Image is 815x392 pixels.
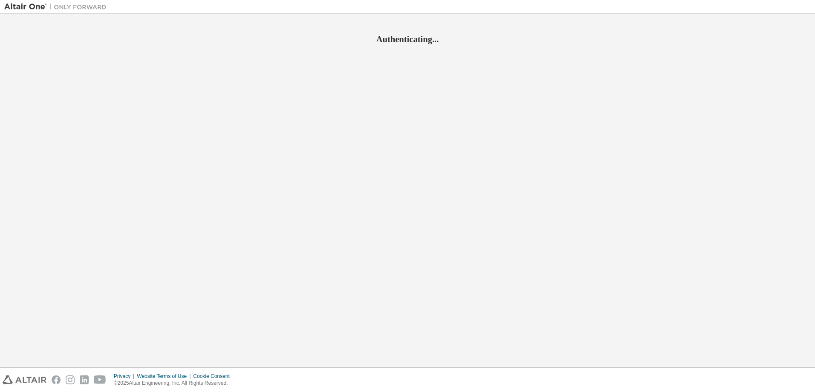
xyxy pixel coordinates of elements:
div: Cookie Consent [193,373,234,380]
p: © 2025 Altair Engineering, Inc. All Rights Reserved. [114,380,235,387]
img: altair_logo.svg [3,375,46,384]
h2: Authenticating... [4,34,811,45]
div: Website Terms of Use [137,373,193,380]
img: youtube.svg [94,375,106,384]
img: instagram.svg [66,375,75,384]
img: linkedin.svg [80,375,89,384]
img: Altair One [4,3,111,11]
img: facebook.svg [52,375,61,384]
div: Privacy [114,373,137,380]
